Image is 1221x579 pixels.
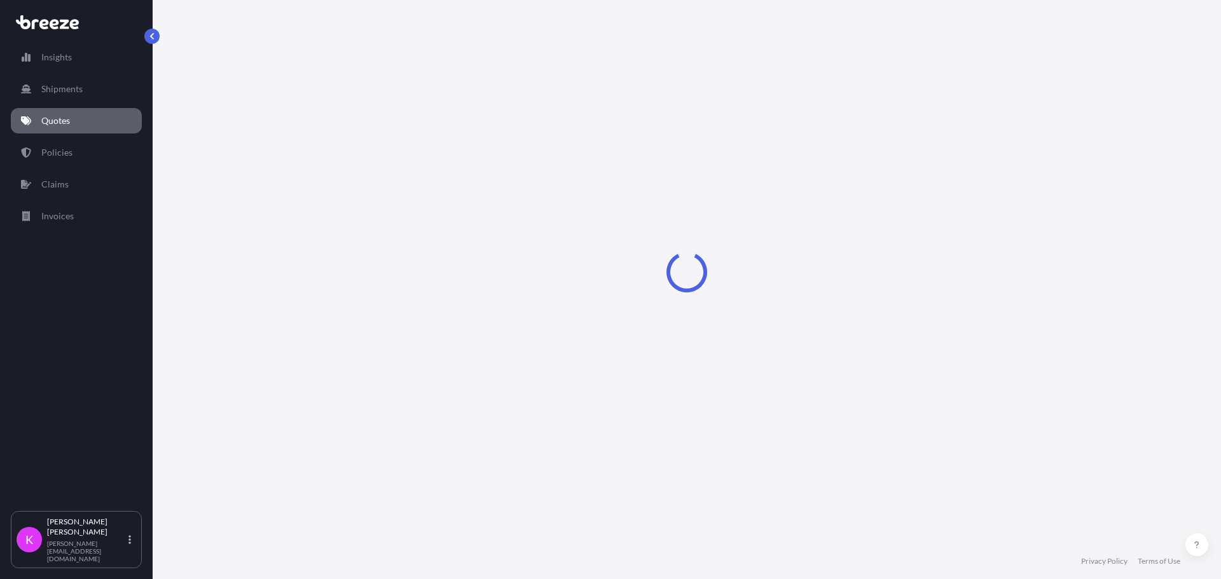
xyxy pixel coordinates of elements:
[25,533,33,546] span: K
[41,178,69,191] p: Claims
[47,517,126,537] p: [PERSON_NAME] [PERSON_NAME]
[1081,556,1128,566] a: Privacy Policy
[41,114,70,127] p: Quotes
[11,108,142,133] a: Quotes
[11,140,142,165] a: Policies
[47,540,126,562] p: [PERSON_NAME][EMAIL_ADDRESS][DOMAIN_NAME]
[41,83,83,95] p: Shipments
[41,51,72,64] p: Insights
[41,146,72,159] p: Policies
[1138,556,1180,566] a: Terms of Use
[11,76,142,102] a: Shipments
[41,210,74,222] p: Invoices
[11,44,142,70] a: Insights
[11,172,142,197] a: Claims
[11,203,142,229] a: Invoices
